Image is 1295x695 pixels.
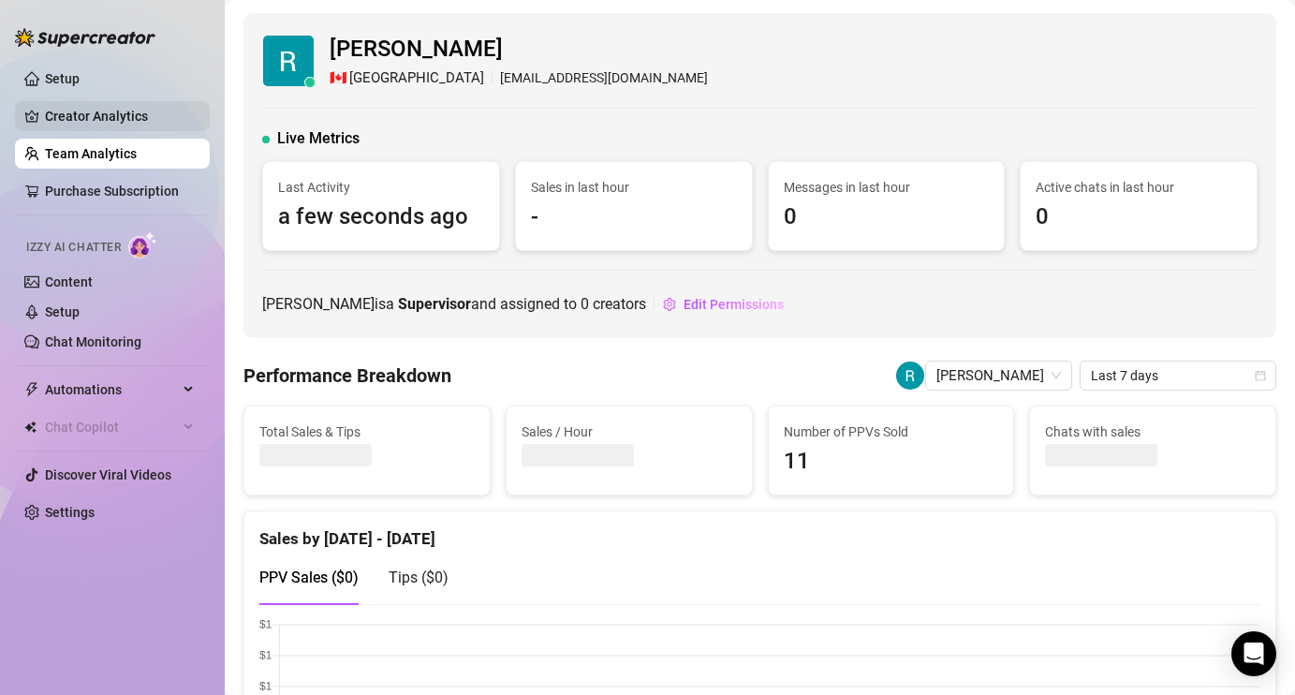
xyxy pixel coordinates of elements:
[1091,362,1265,390] span: Last 7 days
[243,362,451,389] h4: Performance Breakdown
[45,274,93,289] a: Content
[277,127,360,150] span: Live Metrics
[784,421,999,442] span: Number of PPVs Sold
[45,184,179,199] a: Purchase Subscription
[45,467,171,482] a: Discover Viral Videos
[330,32,708,67] span: [PERSON_NAME]
[531,200,737,235] span: -
[45,505,95,520] a: Settings
[1036,177,1242,198] span: Active chats in last hour
[259,511,1260,552] div: Sales by [DATE] - [DATE]
[330,67,708,90] div: [EMAIL_ADDRESS][DOMAIN_NAME]
[278,177,484,198] span: Last Activity
[24,382,39,397] span: thunderbolt
[278,200,484,235] span: a few seconds ago
[784,177,990,198] span: Messages in last hour
[784,200,990,235] span: 0
[45,146,137,161] a: Team Analytics
[15,28,155,47] img: logo-BBDzfeDw.svg
[936,362,1061,390] span: Rebecca C
[662,289,785,319] button: Edit Permissions
[1036,200,1242,235] span: 0
[26,239,121,257] span: Izzy AI Chatter
[259,421,475,442] span: Total Sales & Tips
[45,334,141,349] a: Chat Monitoring
[349,67,484,90] span: [GEOGRAPHIC_DATA]
[259,569,359,586] span: PPV Sales ( $0 )
[45,375,178,405] span: Automations
[45,71,80,86] a: Setup
[522,421,737,442] span: Sales / Hour
[330,67,347,90] span: 🇨🇦
[684,297,784,312] span: Edit Permissions
[531,177,737,198] span: Sales in last hour
[1045,421,1260,442] span: Chats with sales
[45,304,80,319] a: Setup
[581,295,589,313] span: 0
[389,569,449,586] span: Tips ( $0 )
[663,298,676,311] span: setting
[45,101,195,131] a: Creator Analytics
[1231,631,1276,676] div: Open Intercom Messenger
[896,362,924,390] img: Rebecca C
[262,292,646,316] span: [PERSON_NAME] is a and assigned to creators
[263,36,314,86] img: Rebecca C
[784,444,999,480] span: 11
[398,295,471,313] b: Supervisor
[1255,370,1266,381] span: calendar
[24,421,37,434] img: Chat Copilot
[45,412,178,442] span: Chat Copilot
[128,231,157,259] img: AI Chatter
